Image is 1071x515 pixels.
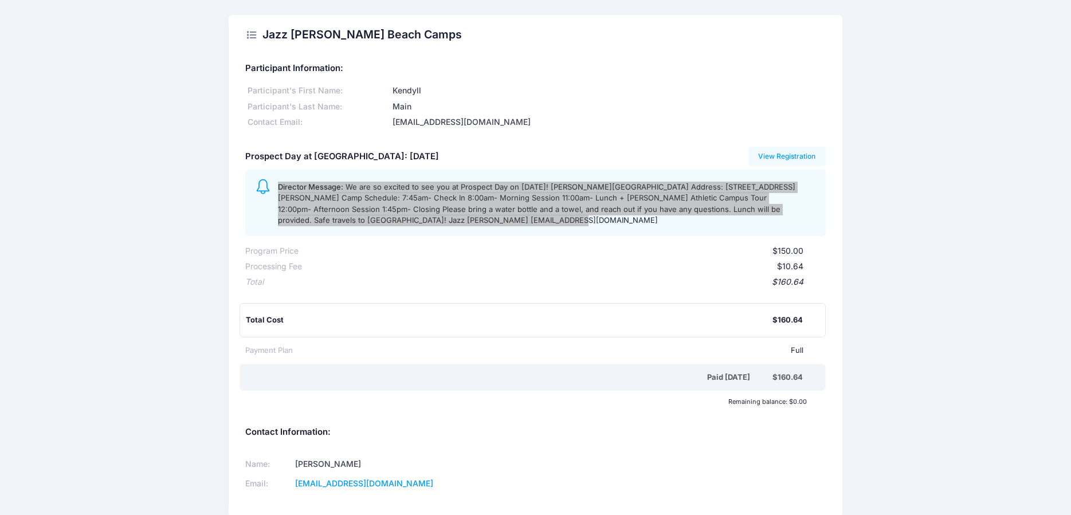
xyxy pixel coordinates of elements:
[245,152,439,162] h5: Prospect Day at [GEOGRAPHIC_DATA]: [DATE]
[245,64,825,74] h5: Participant Information:
[245,261,302,273] div: Processing Fee
[772,314,803,326] div: $160.64
[295,478,433,488] a: [EMAIL_ADDRESS][DOMAIN_NAME]
[245,454,291,474] td: Name:
[246,314,772,326] div: Total Cost
[264,276,803,288] div: $160.64
[245,101,390,113] div: Participant's Last Name:
[245,245,299,257] div: Program Price
[245,427,825,438] h5: Contact Information:
[390,116,825,128] div: [EMAIL_ADDRESS][DOMAIN_NAME]
[302,261,803,273] div: $10.64
[748,147,826,166] a: View Registration
[240,398,813,405] div: Remaining balance: $0.00
[245,276,264,288] div: Total
[245,85,390,97] div: Participant's First Name:
[262,28,462,41] h2: Jazz [PERSON_NAME] Beach Camps
[772,372,803,383] div: $160.64
[278,182,795,225] span: We are so excited to see you at Prospect Day on [DATE]! [PERSON_NAME][GEOGRAPHIC_DATA] Address: [...
[245,345,293,356] div: Payment Plan
[278,182,343,191] span: Director Message:
[293,345,803,356] div: Full
[245,116,390,128] div: Contact Email:
[390,85,825,97] div: Kendyll
[245,474,291,493] td: Email:
[248,372,772,383] div: Paid [DATE]
[291,454,520,474] td: [PERSON_NAME]
[772,246,803,255] span: $150.00
[390,101,825,113] div: Main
